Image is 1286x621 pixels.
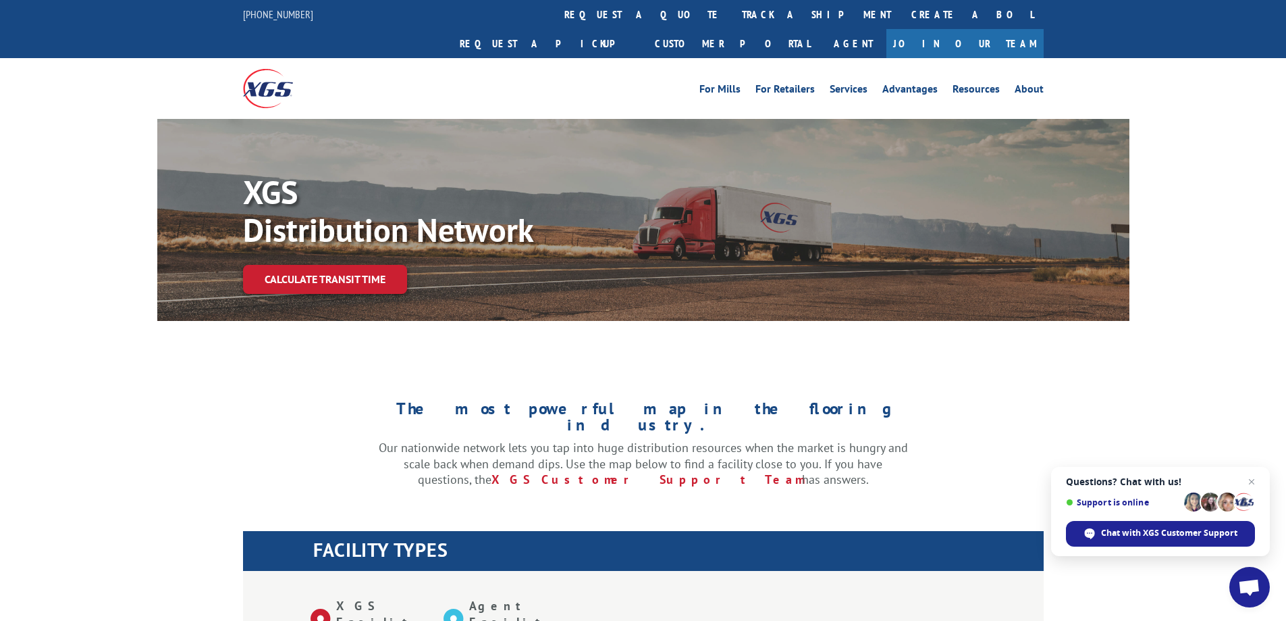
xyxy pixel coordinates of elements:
[699,84,741,99] a: For Mills
[820,29,886,58] a: Agent
[1101,527,1237,539] span: Chat with XGS Customer Support
[1229,567,1270,607] a: Open chat
[1015,84,1044,99] a: About
[886,29,1044,58] a: Join Our Team
[379,440,908,488] p: Our nationwide network lets you tap into huge distribution resources when the market is hungry an...
[830,84,867,99] a: Services
[243,265,407,294] a: Calculate transit time
[243,7,313,21] a: [PHONE_NUMBER]
[243,173,648,249] p: XGS Distribution Network
[882,84,938,99] a: Advantages
[755,84,815,99] a: For Retailers
[450,29,645,58] a: Request a pickup
[313,541,1044,566] h1: FACILITY TYPES
[953,84,1000,99] a: Resources
[1066,476,1255,487] span: Questions? Chat with us!
[491,472,802,487] a: XGS Customer Support Team
[1066,521,1255,547] span: Chat with XGS Customer Support
[379,401,908,440] h1: The most powerful map in the flooring industry.
[1066,497,1179,507] span: Support is online
[645,29,820,58] a: Customer Portal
